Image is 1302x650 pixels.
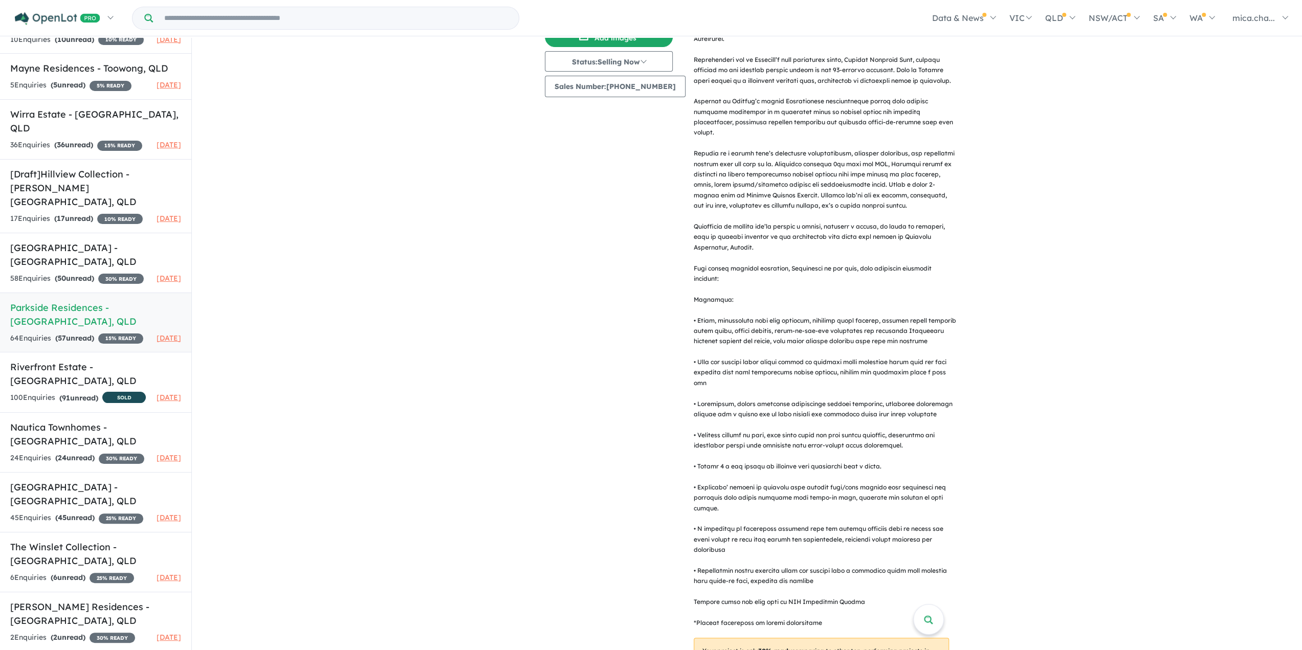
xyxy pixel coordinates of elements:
[157,333,181,343] span: [DATE]
[10,600,181,627] h5: [PERSON_NAME] Residences - [GEOGRAPHIC_DATA] , QLD
[55,333,94,343] strong: ( unread)
[10,480,181,508] h5: [GEOGRAPHIC_DATA] - [GEOGRAPHIC_DATA] , QLD
[98,274,144,284] span: 30 % READY
[51,633,85,642] strong: ( unread)
[157,573,181,582] span: [DATE]
[57,214,65,223] span: 17
[99,454,144,464] span: 30 % READY
[157,274,181,283] span: [DATE]
[51,573,85,582] strong: ( unread)
[58,453,67,462] span: 24
[53,633,57,642] span: 2
[55,453,95,462] strong: ( unread)
[157,214,181,223] span: [DATE]
[59,393,98,402] strong: ( unread)
[57,274,66,283] span: 50
[10,420,181,448] h5: Nautica Townhomes - [GEOGRAPHIC_DATA] , QLD
[102,392,146,403] span: SOLD
[157,453,181,462] span: [DATE]
[10,512,143,524] div: 45 Enquir ies
[10,213,143,225] div: 17 Enquir ies
[55,35,94,44] strong: ( unread)
[157,35,181,44] span: [DATE]
[155,7,517,29] input: Try estate name, suburb, builder or developer
[53,80,57,89] span: 5
[98,333,143,344] span: 15 % READY
[15,12,100,25] img: Openlot PRO Logo White
[90,81,131,91] span: 5 % READY
[10,392,146,405] div: 100 Enquir ies
[545,51,673,72] button: Status:Selling Now
[157,80,181,89] span: [DATE]
[90,573,134,583] span: 25 % READY
[10,632,135,644] div: 2 Enquir ies
[10,540,181,568] h5: The Winslet Collection - [GEOGRAPHIC_DATA] , QLD
[55,513,95,522] strong: ( unread)
[10,360,181,388] h5: Riverfront Estate - [GEOGRAPHIC_DATA] , QLD
[53,573,57,582] span: 6
[10,79,131,92] div: 5 Enquir ies
[10,61,181,75] h5: Mayne Residences - Toowong , QLD
[57,35,66,44] span: 10
[10,273,144,285] div: 58 Enquir ies
[10,332,143,345] div: 64 Enquir ies
[99,513,143,524] span: 25 % READY
[54,214,93,223] strong: ( unread)
[10,107,181,135] h5: Wirra Estate - [GEOGRAPHIC_DATA] , QLD
[54,140,93,149] strong: ( unread)
[157,513,181,522] span: [DATE]
[62,393,70,402] span: 91
[90,633,135,643] span: 30 % READY
[58,333,66,343] span: 57
[10,139,142,151] div: 36 Enquir ies
[10,301,181,328] h5: Parkside Residences - [GEOGRAPHIC_DATA] , QLD
[51,80,85,89] strong: ( unread)
[157,140,181,149] span: [DATE]
[10,34,144,46] div: 10 Enquir ies
[98,35,144,45] span: 10 % READY
[157,393,181,402] span: [DATE]
[545,76,686,97] button: Sales Number:[PHONE_NUMBER]
[10,241,181,268] h5: [GEOGRAPHIC_DATA] - [GEOGRAPHIC_DATA] , QLD
[1232,13,1275,23] span: mica.cha...
[694,13,957,628] p: - L ipsumdo sitamet co adipisci elitsedd 5 eiusmod & tempor incididun utl etdolore magnaaliqu eni...
[10,572,134,584] div: 6 Enquir ies
[157,633,181,642] span: [DATE]
[55,274,94,283] strong: ( unread)
[10,452,144,464] div: 24 Enquir ies
[58,513,67,522] span: 45
[97,214,143,224] span: 10 % READY
[10,167,181,209] h5: [Draft] Hillview Collection - [PERSON_NAME][GEOGRAPHIC_DATA] , QLD
[57,140,65,149] span: 36
[97,141,142,151] span: 15 % READY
